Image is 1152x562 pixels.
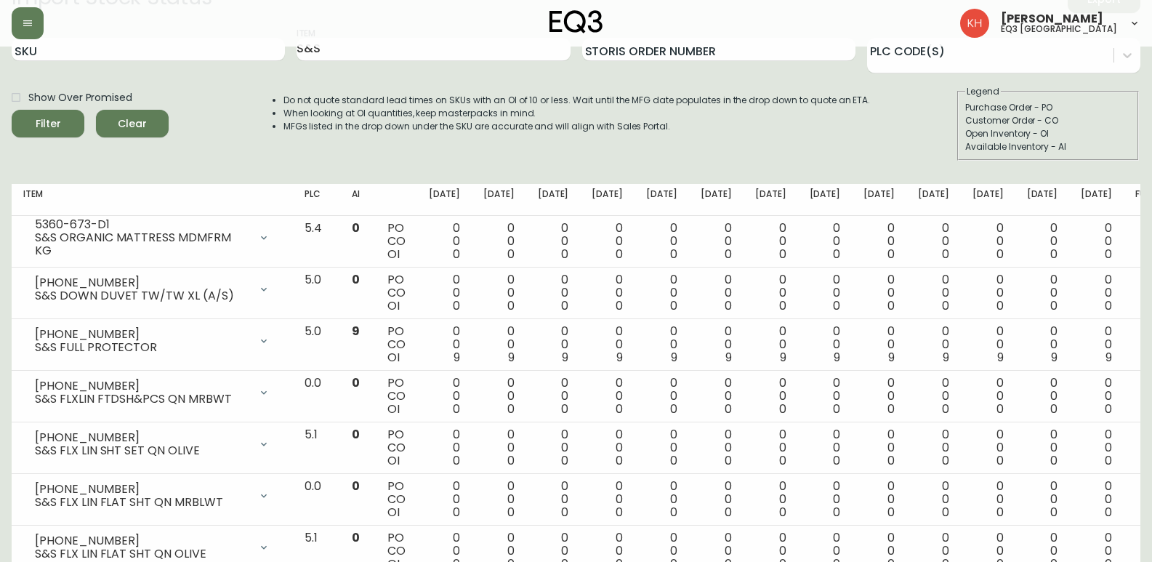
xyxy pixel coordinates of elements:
div: 0 0 [1081,273,1112,313]
span: 0 [942,401,949,417]
div: 0 0 [646,273,677,313]
span: 0 [352,220,360,236]
span: 0 [779,504,786,521]
span: 0 [1105,452,1112,469]
div: 0 0 [646,325,677,364]
div: 0 0 [918,222,949,261]
div: 0 0 [538,222,569,261]
div: 0 0 [592,222,623,261]
th: Item [12,184,293,216]
div: 0 0 [592,428,623,467]
span: 0 [725,246,732,262]
div: 0 0 [972,273,1004,313]
span: OI [387,246,400,262]
span: 9 [997,349,1004,366]
div: 0 0 [483,273,515,313]
span: 9 [780,349,786,366]
th: PLC [293,184,340,216]
div: 0 0 [918,377,949,416]
span: 0 [833,297,840,314]
div: 0 0 [918,428,949,467]
div: Customer Order - CO [965,114,1131,127]
span: 0 [942,504,949,521]
div: 0 0 [1027,480,1058,519]
div: 0 0 [1081,480,1112,519]
div: 0 0 [810,222,841,261]
div: 0 0 [972,325,1004,364]
span: 0 [507,452,515,469]
div: PO CO [387,428,406,467]
span: 0 [616,401,623,417]
li: When looking at OI quantities, keep masterpacks in mind. [283,107,871,120]
div: 0 0 [755,377,786,416]
div: 0 0 [592,480,623,519]
span: 0 [725,452,732,469]
div: 0 0 [701,377,732,416]
div: 0 0 [538,325,569,364]
div: PO CO [387,273,406,313]
span: 0 [453,297,460,314]
div: 0 0 [755,325,786,364]
span: 9 [725,349,732,366]
div: 0 0 [755,273,786,313]
div: [PHONE_NUMBER]S&S FULL PROTECTOR [23,325,281,357]
div: 0 0 [755,428,786,467]
div: 0 0 [810,480,841,519]
span: 0 [779,401,786,417]
span: 0 [616,452,623,469]
div: 0 0 [863,325,895,364]
div: PO CO [387,325,406,364]
div: 0 0 [429,480,460,519]
th: [DATE] [689,184,744,216]
span: 9 [352,323,360,340]
div: 0 0 [755,222,786,261]
span: 0 [453,401,460,417]
div: 0 0 [1081,377,1112,416]
div: 0 0 [1027,325,1058,364]
span: 9 [888,349,895,366]
div: S&S FLX LIN FLAT SHT QN OLIVE [35,547,249,561]
span: 0 [833,401,840,417]
div: 0 0 [483,222,515,261]
span: 0 [616,246,623,262]
div: [PHONE_NUMBER]S&S FLX LIN SHT SET QN OLIVE [23,428,281,460]
div: 0 0 [810,377,841,416]
div: [PHONE_NUMBER]S&S FLX LIN FLAT SHT QN MRBLWT [23,480,281,512]
div: 0 0 [538,377,569,416]
div: 0 0 [429,428,460,467]
span: 0 [670,246,677,262]
div: 0 0 [701,325,732,364]
div: PO CO [387,480,406,519]
div: 0 0 [483,480,515,519]
span: 0 [833,246,840,262]
div: 0 0 [701,428,732,467]
div: 0 0 [646,428,677,467]
div: 0 0 [863,377,895,416]
th: [DATE] [744,184,798,216]
span: 0 [779,246,786,262]
span: 9 [1051,349,1058,366]
span: 0 [352,271,360,288]
span: 0 [352,426,360,443]
span: OI [387,504,400,521]
span: OI [387,297,400,314]
th: [DATE] [798,184,853,216]
span: 9 [943,349,949,366]
div: 0 0 [701,480,732,519]
span: 0 [670,297,677,314]
span: 9 [1105,349,1112,366]
button: Filter [12,110,84,137]
div: [PHONE_NUMBER] [35,534,249,547]
div: [PHONE_NUMBER] [35,276,249,289]
span: OI [387,349,400,366]
span: 0 [996,297,1004,314]
div: 0 0 [592,377,623,416]
div: 0 0 [592,325,623,364]
span: 0 [996,452,1004,469]
div: 0 0 [810,325,841,364]
div: 0 0 [1081,222,1112,261]
li: Do not quote standard lead times on SKUs with an OI of 10 or less. Wait until the MFG date popula... [283,94,871,107]
th: [DATE] [961,184,1015,216]
td: 5.1 [293,422,340,474]
div: 0 0 [1081,325,1112,364]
